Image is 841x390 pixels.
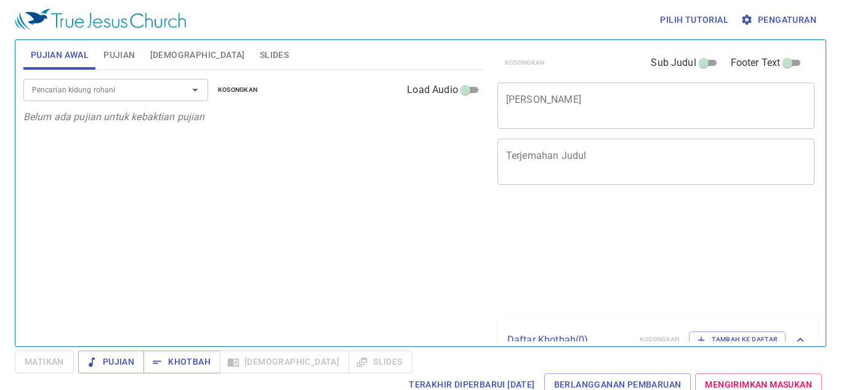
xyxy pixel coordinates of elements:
[260,47,289,63] span: Slides
[493,198,753,315] iframe: from-child
[150,47,245,63] span: [DEMOGRAPHIC_DATA]
[660,12,728,28] span: Pilih tutorial
[187,81,204,99] button: Open
[31,47,89,63] span: Pujian Awal
[651,55,696,70] span: Sub Judul
[497,319,818,360] div: Daftar Khotbah(0)KosongkanTambah ke Daftar
[23,111,205,123] i: Belum ada pujian untuk kebaktian pujian
[697,334,778,345] span: Tambah ke Daftar
[655,9,733,31] button: Pilih tutorial
[689,331,786,347] button: Tambah ke Daftar
[731,55,781,70] span: Footer Text
[88,354,134,370] span: Pujian
[143,351,220,373] button: Khotbah
[78,351,144,373] button: Pujian
[407,83,458,97] span: Load Audio
[738,9,821,31] button: Pengaturan
[103,47,135,63] span: Pujian
[211,83,265,97] button: Kosongkan
[507,333,630,347] p: Daftar Khotbah ( 0 )
[15,9,186,31] img: True Jesus Church
[218,84,258,95] span: Kosongkan
[743,12,816,28] span: Pengaturan
[153,354,211,370] span: Khotbah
